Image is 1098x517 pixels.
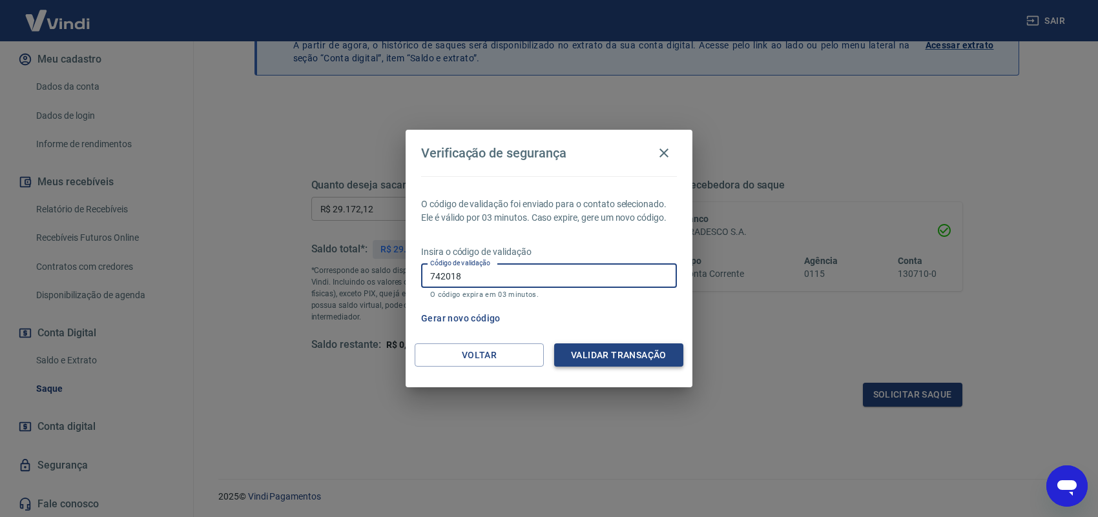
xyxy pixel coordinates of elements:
[430,258,490,268] label: Código de validação
[421,145,566,161] h4: Verificação de segurança
[430,290,668,299] p: O código expira em 03 minutos.
[415,343,544,367] button: Voltar
[421,245,677,259] p: Insira o código de validação
[421,198,677,225] p: O código de validação foi enviado para o contato selecionado. Ele é válido por 03 minutos. Caso e...
[1046,465,1088,507] iframe: Botão para abrir a janela de mensagens
[554,343,683,367] button: Validar transação
[416,307,506,330] button: Gerar novo código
